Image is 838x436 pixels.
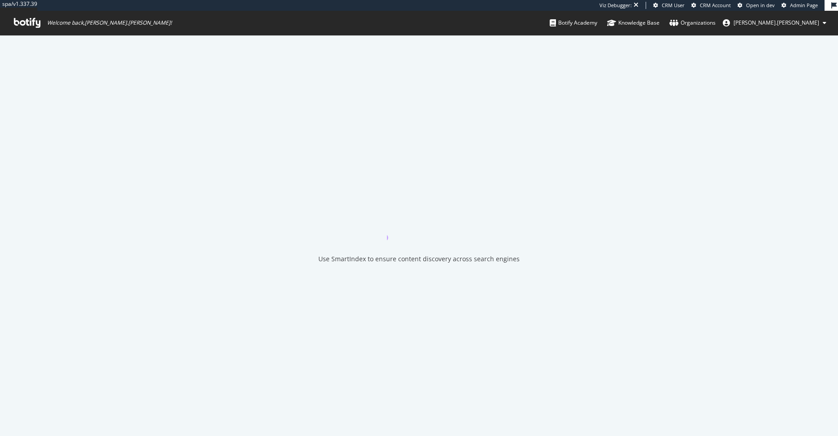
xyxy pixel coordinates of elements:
span: Open in dev [746,2,775,9]
span: ryan.flanagan [734,19,819,26]
span: CRM Account [700,2,731,9]
div: animation [387,208,452,240]
span: CRM User [662,2,685,9]
div: Organizations [669,18,716,27]
span: Welcome back, [PERSON_NAME].[PERSON_NAME] ! [47,19,172,26]
a: Botify Academy [550,11,597,35]
div: Knowledge Base [607,18,660,27]
span: Admin Page [790,2,818,9]
a: Open in dev [738,2,775,9]
a: Admin Page [782,2,818,9]
div: Use SmartIndex to ensure content discovery across search engines [318,255,520,263]
button: [PERSON_NAME].[PERSON_NAME] [716,16,834,30]
a: CRM Account [691,2,731,9]
a: Organizations [669,11,716,35]
div: Botify Academy [550,18,597,27]
div: Viz Debugger: [599,2,632,9]
a: CRM User [653,2,685,9]
a: Knowledge Base [607,11,660,35]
